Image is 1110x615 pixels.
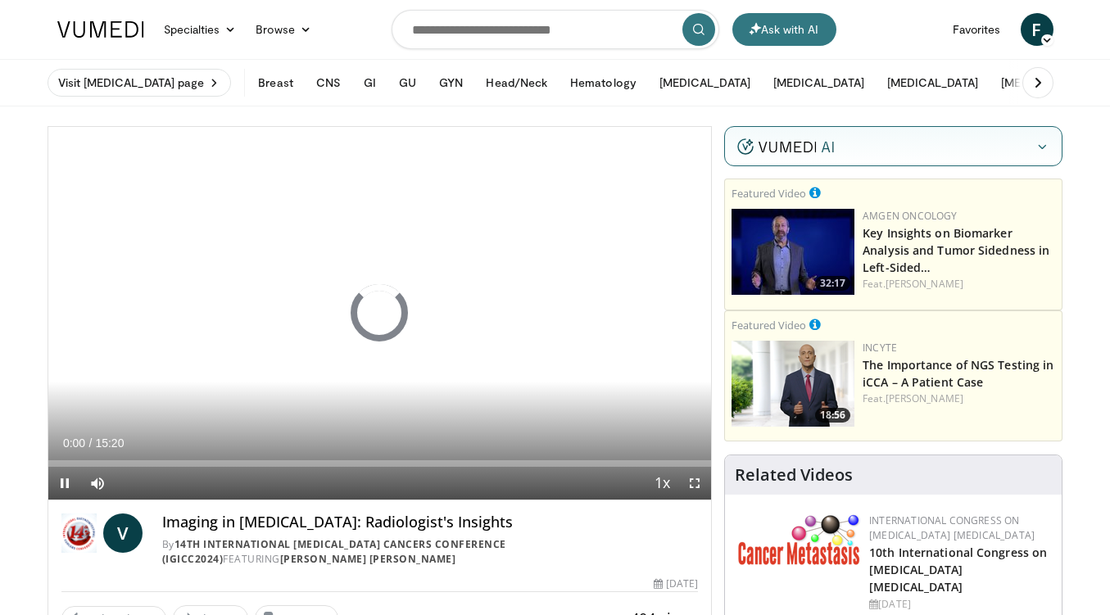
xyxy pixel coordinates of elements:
button: GYN [429,66,473,99]
small: Featured Video [732,186,806,201]
button: GU [389,66,426,99]
button: [MEDICAL_DATA] [650,66,760,99]
a: Visit [MEDICAL_DATA] page [48,69,232,97]
a: 32:17 [732,209,854,295]
a: [PERSON_NAME] [886,391,963,405]
a: V [103,513,143,553]
button: [MEDICAL_DATA] [877,66,988,99]
a: [PERSON_NAME] [886,277,963,291]
button: Hematology [560,66,646,99]
img: 14th International Gastrointestinal Cancers Conference (IGICC2024) [61,513,97,553]
span: / [89,436,93,450]
button: Playback Rate [646,467,678,500]
img: 6827cc40-db74-4ebb-97c5-13e529cfd6fb.png.150x105_q85_crop-smart_upscale.png [732,341,854,427]
h4: Related Videos [735,465,853,485]
a: Favorites [943,13,1011,46]
div: [DATE] [654,577,698,591]
div: Feat. [863,391,1055,406]
span: 0:00 [63,436,85,450]
video-js: Video Player [48,127,712,500]
button: [MEDICAL_DATA] [763,66,874,99]
img: vumedi-ai-logo.v2.svg [737,138,834,155]
button: Mute [81,467,114,500]
span: 32:17 [815,276,850,291]
a: Specialties [154,13,247,46]
small: Featured Video [732,318,806,332]
span: 15:20 [95,436,124,450]
button: GI [354,66,386,99]
a: 18:56 [732,341,854,427]
a: F [1021,13,1053,46]
button: Head/Neck [476,66,557,99]
button: Pause [48,467,81,500]
img: 6ff8bc22-9509-4454-a4f8-ac79dd3b8976.png.150x105_q85_autocrop_double_scale_upscale_version-0.2.png [738,513,861,565]
button: Fullscreen [678,467,711,500]
div: Progress Bar [48,460,712,467]
a: Incyte [863,341,897,355]
a: The Importance of NGS Testing in iCCA – A Patient Case [863,357,1053,390]
button: CNS [306,66,351,99]
img: 5ecd434b-3529-46b9-a096-7519503420a4.png.150x105_q85_crop-smart_upscale.jpg [732,209,854,295]
a: [PERSON_NAME] [PERSON_NAME] [280,552,456,566]
input: Search topics, interventions [392,10,719,49]
a: 10th International Congress on [MEDICAL_DATA] [MEDICAL_DATA] [869,545,1047,595]
h4: Imaging in [MEDICAL_DATA]: Radiologist's Insights [162,513,698,531]
div: [DATE] [869,597,1049,612]
a: Browse [246,13,321,46]
img: VuMedi Logo [57,21,144,38]
a: International Congress on [MEDICAL_DATA] [MEDICAL_DATA] [869,513,1035,542]
div: By FEATURING [162,537,698,567]
a: 14th International [MEDICAL_DATA] Cancers Conference (IGICC2024) [162,537,506,566]
button: [MEDICAL_DATA] [991,66,1102,99]
span: 18:56 [815,408,850,423]
div: Feat. [863,277,1055,292]
a: Key Insights on Biomarker Analysis and Tumor Sidedness in Left-Sided… [863,225,1049,275]
button: Ask with AI [732,13,836,46]
button: Breast [248,66,302,99]
a: Amgen Oncology [863,209,957,223]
